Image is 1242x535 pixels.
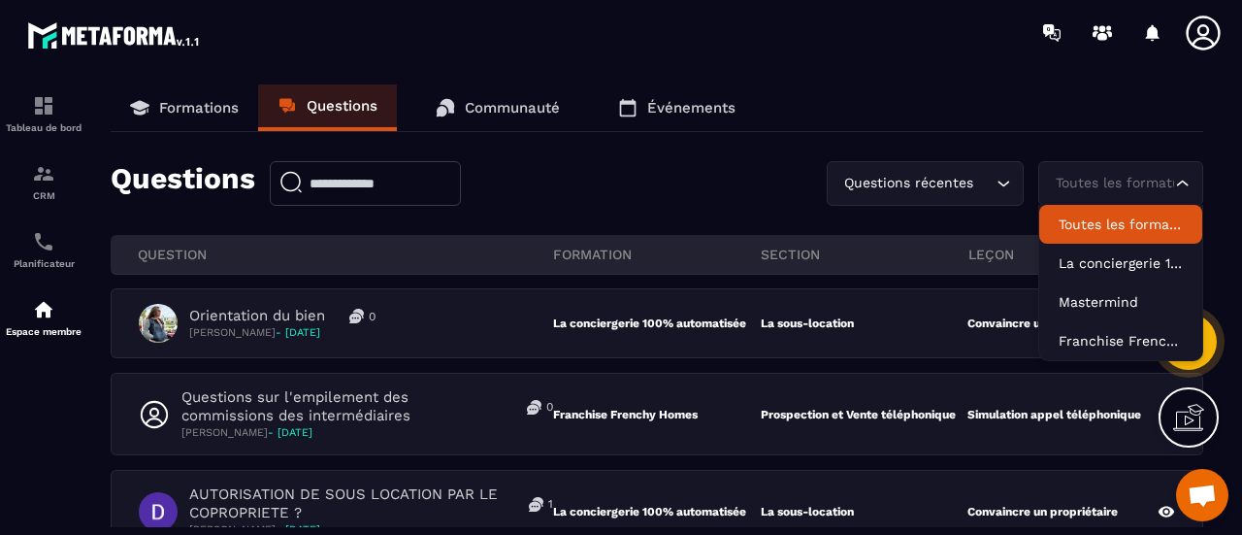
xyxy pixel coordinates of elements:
a: Événements [599,84,755,131]
a: formationformationCRM [5,148,82,216]
p: Questions [307,97,377,115]
p: La conciergerie 100% automatisée [553,317,761,330]
p: Simulation appel téléphonique [967,408,1141,421]
p: 0 [369,309,376,324]
p: Orientation du bien [189,307,325,325]
p: La conciergerie 100% automatisée [553,505,761,518]
p: Communauté [465,99,560,117]
span: - [DATE] [276,326,320,339]
a: Formations [111,84,258,131]
p: AUTORISATION DE SOUS LOCATION PAR LE COPROPRIETE ? [189,485,505,522]
p: section [761,246,968,263]
p: La sous-location [761,317,854,330]
p: 0 [546,399,553,415]
div: Search for option [827,161,1024,206]
p: Espace membre [5,326,82,337]
img: logo [27,17,202,52]
div: Ouvrir le chat [1176,469,1228,521]
p: 1 [548,496,553,512]
span: - [DATE] [268,426,312,439]
p: Questions [111,161,255,206]
a: formationformationTableau de bord [5,80,82,148]
div: Search for option [1038,161,1203,206]
img: formation [32,94,55,117]
p: Événements [647,99,735,117]
img: messages [527,400,541,415]
p: Convaincre un propriétaire [967,505,1118,518]
p: FORMATION [553,246,761,263]
input: Search for option [1051,173,1171,194]
img: messages [349,309,364,323]
p: La sous-location [761,505,854,518]
a: Questions [258,84,397,131]
p: [PERSON_NAME] [189,325,376,340]
a: automationsautomationsEspace membre [5,284,82,351]
p: Convaincre un propriétaire [967,317,1118,330]
p: leçon [968,246,1176,263]
img: scheduler [32,230,55,253]
p: Prospection et Vente téléphonique [761,408,956,421]
p: QUESTION [138,246,553,263]
img: formation [32,162,55,185]
a: schedulerschedulerPlanificateur [5,216,82,284]
p: CRM [5,190,82,201]
p: Franchise Frenchy Homes [553,408,761,421]
span: Questions récentes [839,173,977,194]
p: Questions sur l'empilement des commissions des intermédiaires [181,388,503,425]
p: Planificateur [5,258,82,269]
a: Communauté [416,84,579,131]
img: messages [529,497,543,512]
p: Formations [159,99,239,117]
p: [PERSON_NAME] [181,425,553,440]
img: automations [32,298,55,321]
p: Tableau de bord [5,122,82,133]
input: Search for option [977,173,992,194]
